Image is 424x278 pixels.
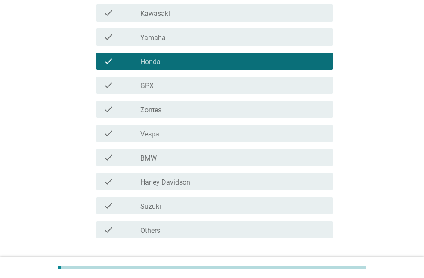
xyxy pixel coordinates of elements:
[140,202,161,211] label: Suzuki
[140,130,159,139] label: Vespa
[103,56,114,66] i: check
[140,226,160,235] label: Others
[103,152,114,163] i: check
[103,80,114,90] i: check
[103,32,114,42] i: check
[140,106,161,114] label: Zontes
[140,154,157,163] label: BMW
[103,8,114,18] i: check
[140,178,190,187] label: Harley Davidson
[140,82,154,90] label: GPX
[140,34,166,42] label: Yamaha
[103,225,114,235] i: check
[140,9,170,18] label: Kawasaki
[140,58,161,66] label: Honda
[103,128,114,139] i: check
[103,104,114,114] i: check
[103,201,114,211] i: check
[103,176,114,187] i: check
